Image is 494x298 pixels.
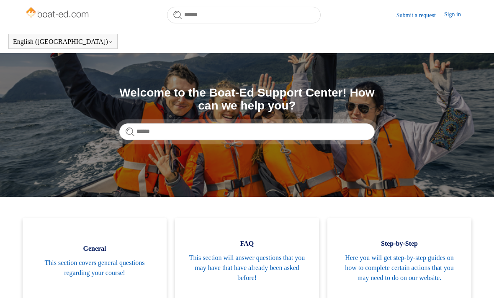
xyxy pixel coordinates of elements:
span: FAQ [188,239,306,249]
h1: Welcome to the Boat-Ed Support Center! How can we help you? [119,87,375,112]
span: Step-by-Step [340,239,459,249]
input: Search [119,123,375,140]
span: This section covers general questions regarding your course! [35,258,154,278]
img: Boat-Ed Help Center home page [25,5,91,22]
span: This section will answer questions that you may have that have already been asked before! [188,253,306,283]
a: Submit a request [396,11,444,20]
input: Search [167,7,321,23]
a: Sign in [444,10,469,20]
span: General [35,244,154,254]
span: Here you will get step-by-step guides on how to complete certain actions that you may need to do ... [340,253,459,283]
button: English ([GEOGRAPHIC_DATA]) [13,38,113,46]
